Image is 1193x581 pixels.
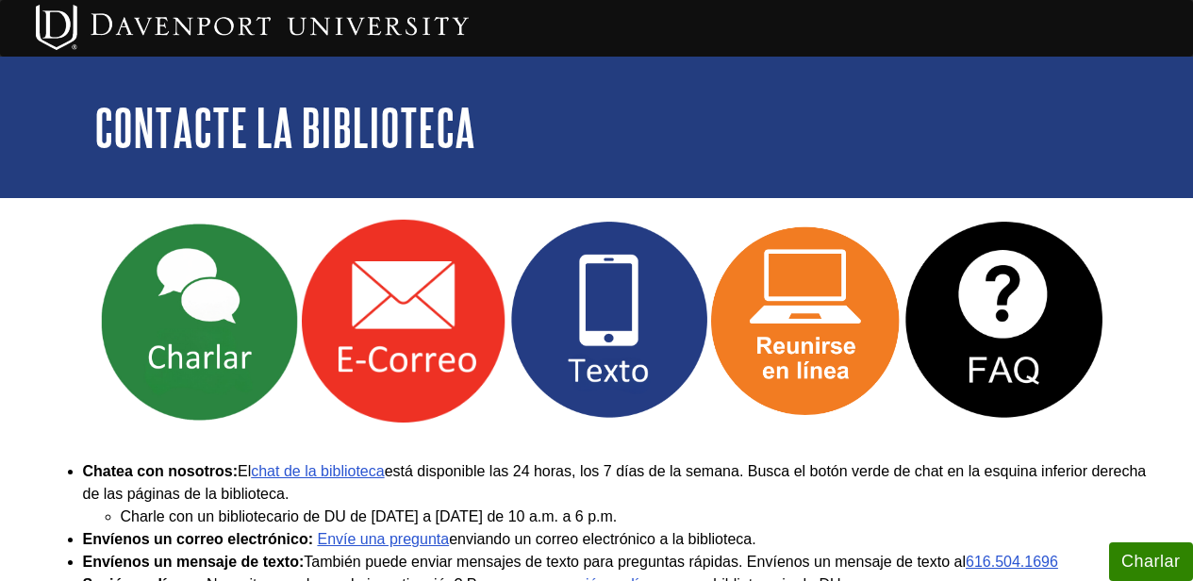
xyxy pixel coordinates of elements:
strong: Chatea con nosotros: [83,463,238,479]
li: También puede enviar mensajes de texto para preguntas rápidas. Envíenos un mensaje de texto al [83,551,1149,573]
a: Link opens in new window [754,311,902,327]
li: El está disponible las 24 horas, los 7 días de la semana. Busca el botón verde de chat en la esqu... [83,460,1149,528]
li: Charle con un bibliotecario de DU de [DATE] a [DATE] de 10 a.m. a 6 p.m. [121,506,1149,528]
img: Preguntas Frecuentes [901,218,1105,423]
button: Charlar [1109,542,1193,581]
img: Reunirse en linea [711,225,902,416]
strong: Envíenos un mensaje de texto: [83,554,305,570]
a: 616.504.1696 [966,554,1058,570]
img: Charlar [97,218,302,423]
a: Link opens in new window [344,311,506,327]
a: chat de la biblioteca [251,463,384,479]
strong: Envíenos un correo electrónico: [83,531,314,547]
img: Davenport University [36,5,469,50]
a: Link opens in new window [943,311,1105,327]
a: Envíe una pregunta [317,531,449,547]
img: Correo Electrónico [302,218,506,423]
img: Texto [506,218,711,423]
a: Contacte la Biblioteca [94,98,475,157]
li: enviando un correo electrónico a la biblioteca. [83,528,1149,551]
